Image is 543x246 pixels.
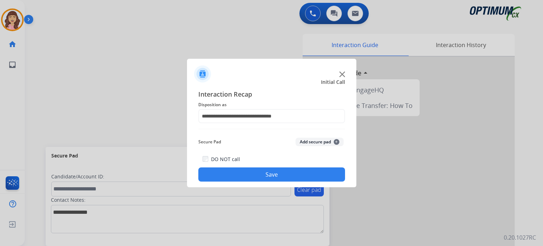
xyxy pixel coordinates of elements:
label: DO NOT call [211,156,240,163]
span: Interaction Recap [198,89,345,101]
p: 0.20.1027RC [504,233,536,242]
span: Initial Call [321,79,345,86]
img: contactIcon [194,65,211,82]
button: Save [198,167,345,182]
button: Add secure pad+ [296,138,344,146]
span: Disposition as [198,101,345,109]
span: + [334,139,339,145]
span: Secure Pad [198,138,221,146]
